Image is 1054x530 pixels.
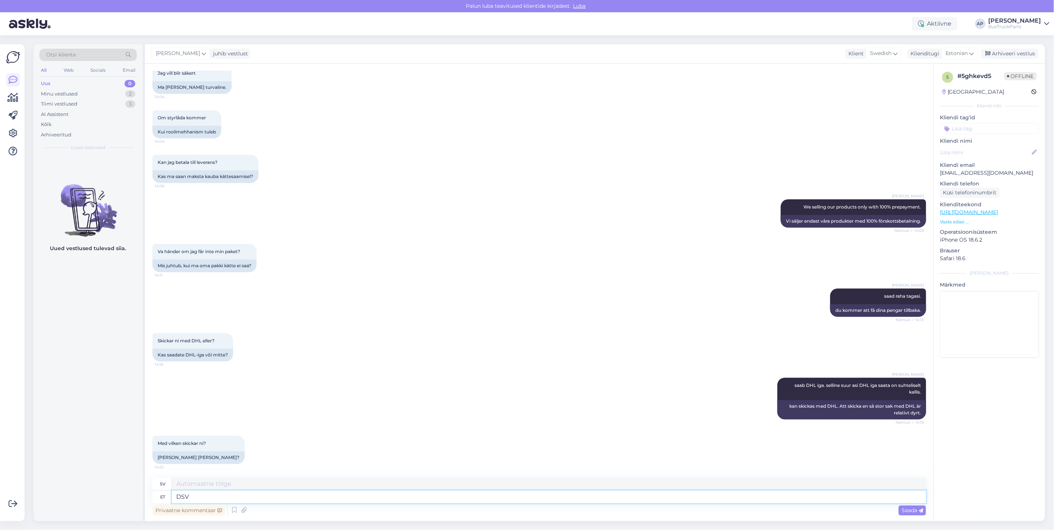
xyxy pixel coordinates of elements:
div: Vi säljer endast våra produkter med 100% förskottsbetalning. [781,215,926,227]
span: Otsi kliente [46,51,76,59]
div: Kõik [41,121,52,128]
span: 14:04 [155,139,183,144]
input: Lisa tag [940,123,1039,134]
div: et [160,491,165,503]
div: Privaatne kommentaar [152,505,225,516]
p: Kliendi telefon [940,180,1039,188]
span: saad raha tagasi. [884,293,921,299]
a: [PERSON_NAME]BusTruckParts [989,18,1050,30]
div: BusTruckParts [989,24,1041,30]
div: Kas saadate DHL-iga või mitte? [152,349,233,361]
div: Kui roolimehhanism tuleb [152,126,221,138]
img: No chats [33,171,143,238]
p: Vaata edasi ... [940,219,1039,225]
div: Socials [89,65,107,75]
div: All [39,65,48,75]
div: [PERSON_NAME] [940,270,1039,277]
div: Arhiveeritud [41,131,71,139]
span: Nähtud ✓ 14:19 [896,420,924,425]
div: Küsi telefoninumbrit [940,188,1000,198]
span: Med vilken skickar ni? [158,440,206,446]
div: Ma [PERSON_NAME] turvaline. [152,81,232,94]
div: kan skickas med DHL. Att skicka en så stor sak med DHL är relativt dyrt. [777,400,926,419]
img: Askly Logo [6,50,20,64]
div: Uus [41,80,51,87]
div: Web [62,65,75,75]
div: Kas ma saan maksta kauba kättesaamisel? [152,170,258,183]
span: Offline [1004,72,1037,80]
span: [PERSON_NAME] [892,193,924,199]
p: Safari 18.6 [940,255,1039,262]
p: [EMAIL_ADDRESS][DOMAIN_NAME] [940,169,1039,177]
div: AP [975,19,986,29]
div: 2 [125,90,135,98]
p: Operatsioonisüsteem [940,228,1039,236]
span: We selling our products only with 100% prepayment. [803,204,921,210]
div: Email [121,65,137,75]
span: Va händer om jag får inte min paket? [158,249,240,254]
span: 14:11 [155,272,183,278]
p: Brauser [940,247,1039,255]
span: Skickar ni med DHL eller? [158,338,215,343]
span: Luba [571,3,588,9]
div: Tiimi vestlused [41,100,77,108]
div: Kliendi info [940,103,1039,109]
span: Uued vestlused [71,144,106,151]
p: Uued vestlused tulevad siia. [50,245,126,252]
span: [PERSON_NAME] [892,282,924,288]
p: Klienditeekond [940,201,1039,209]
div: [GEOGRAPHIC_DATA] [942,88,1005,96]
span: Nähtud ✓ 14:08 [895,228,924,233]
span: 14:04 [155,94,183,100]
span: 14:22 [155,464,183,470]
a: [URL][DOMAIN_NAME] [940,209,998,216]
span: 14:16 [155,362,183,367]
div: 3 [125,100,135,108]
span: Nähtud ✓ 14:13 [896,317,924,323]
span: [PERSON_NAME] [892,372,924,377]
span: Kan jag betala till leverans? [158,159,217,165]
span: saab DHL iga. selline suur asi DHL iga saata on suhteliselt kallis. [794,382,922,395]
div: Mis juhtub, kui ma oma pakki kätte ei saa? [152,259,257,272]
div: sv [160,478,165,490]
span: Saada [902,507,923,514]
div: # 5ghkevd5 [958,72,1004,81]
div: Arhiveeri vestlus [981,49,1038,59]
div: [PERSON_NAME] [PERSON_NAME]? [152,451,245,464]
p: Kliendi tag'id [940,114,1039,122]
div: Aktiivne [912,17,957,30]
div: Klienditugi [908,50,939,58]
span: [PERSON_NAME] [156,49,200,58]
input: Lisa nimi [940,148,1031,156]
textarea: DS [172,491,926,503]
div: du kommer att få dina pengar tillbaka. [830,304,926,317]
span: Jag vill blir säkert [158,70,196,76]
span: 5 [947,74,949,80]
div: [PERSON_NAME] [989,18,1041,24]
div: juhib vestlust [210,50,248,58]
div: Minu vestlused [41,90,78,98]
span: Swedish [870,49,892,58]
span: Estonian [945,49,968,58]
p: iPhone OS 18.6.2 [940,236,1039,244]
span: Om styrlåda kommer [158,115,206,120]
p: Märkmed [940,281,1039,289]
span: 14:06 [155,183,183,189]
div: 0 [125,80,135,87]
p: Kliendi email [940,161,1039,169]
div: Klient [845,50,864,58]
div: AI Assistent [41,111,68,118]
p: Kliendi nimi [940,137,1039,145]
